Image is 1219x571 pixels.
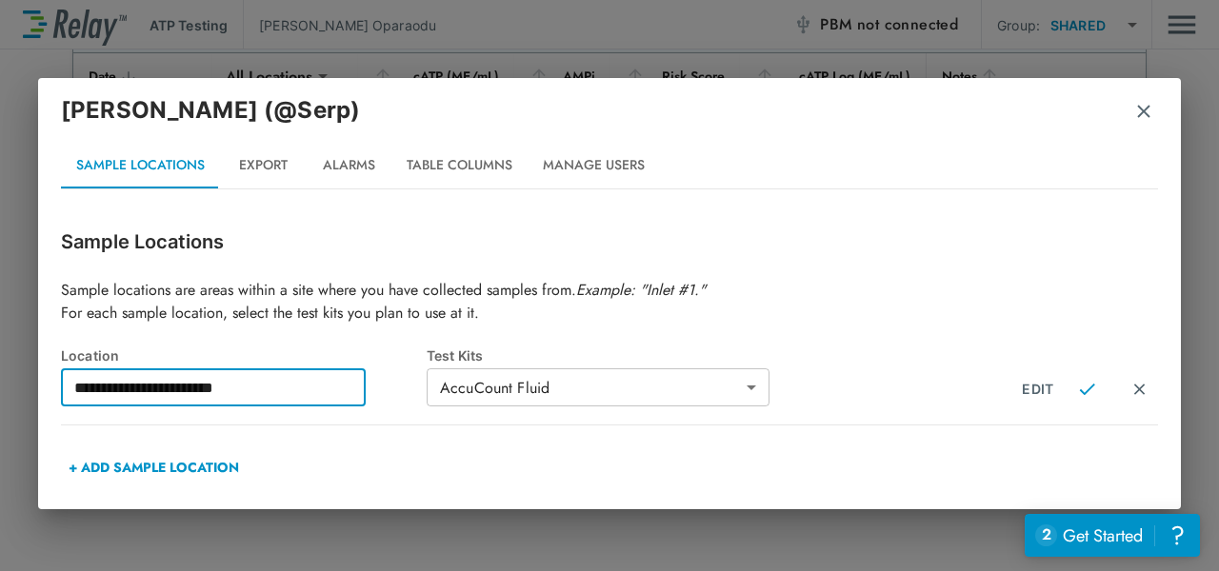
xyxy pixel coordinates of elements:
button: Alarms [306,143,391,188]
em: Example: "Inlet #1." [576,279,706,301]
div: AccuCount Fluid [427,368,769,406]
p: Sample locations are areas within a site where you have collected samples from. For each sample l... [61,279,1158,325]
div: Test Kits [427,347,792,364]
div: Location [61,347,427,364]
img: Remove [1134,102,1153,121]
img: Close Icon [1079,381,1095,398]
iframe: Resource center [1025,514,1200,557]
img: Close Icon [1131,381,1148,398]
button: + ADD SAMPLE LOCATION [61,444,247,490]
button: Export [220,143,306,188]
p: Sample Locations [61,227,1158,256]
button: Sample Locations [61,143,220,188]
button: Table Columns [391,143,528,188]
p: [PERSON_NAME] (@Serp) [61,93,360,128]
div: EDIT [1022,381,1053,397]
button: Confirm [1068,370,1106,408]
button: Manage Users [528,143,660,188]
button: Cancel [1120,370,1158,408]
